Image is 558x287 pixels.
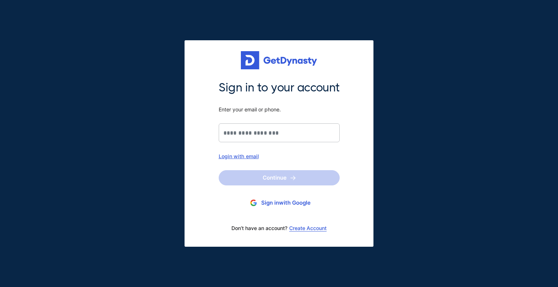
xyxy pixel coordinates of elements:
[289,225,327,231] a: Create Account
[241,51,317,69] img: Get started for free with Dynasty Trust Company
[219,80,340,95] span: Sign in to your account
[219,221,340,236] div: Don’t have an account?
[219,196,340,210] button: Sign inwith Google
[219,106,340,113] span: Enter your email or phone.
[219,153,340,159] div: Login with email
